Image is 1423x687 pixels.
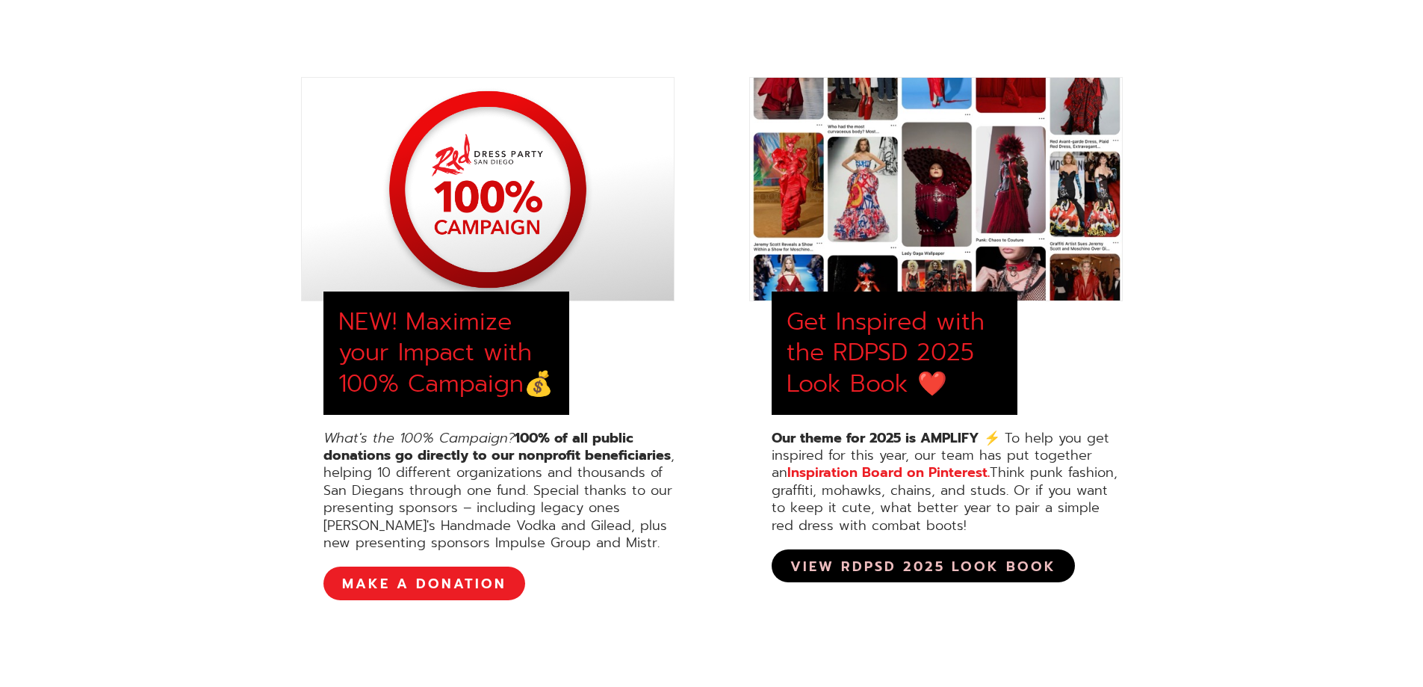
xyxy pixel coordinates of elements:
[338,306,554,400] div: NEW! Maximize your Impact with 100% Campaign💰
[772,430,1123,534] div: To help you get inspired for this year, our team has put together an Think punk fashion, graffiti...
[323,430,675,552] div: , helping 10 different organizations and thousands of San Diegans through one fund. Special thank...
[323,428,515,449] em: What's the 100% Campaign?
[787,306,1002,400] div: Get Inspired with the RDPSD 2025 Look Book ❤️
[772,428,1000,449] strong: Our theme for 2025 is AMPLIFY ⚡️
[323,567,525,600] a: MAKE A DONATION
[323,428,671,466] strong: 100% of all public donations go directly to our nonprofit beneficiaries
[772,549,1075,582] a: View RDPSD 2025 Look Book
[787,462,990,483] a: Inspiration Board on Pinterest.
